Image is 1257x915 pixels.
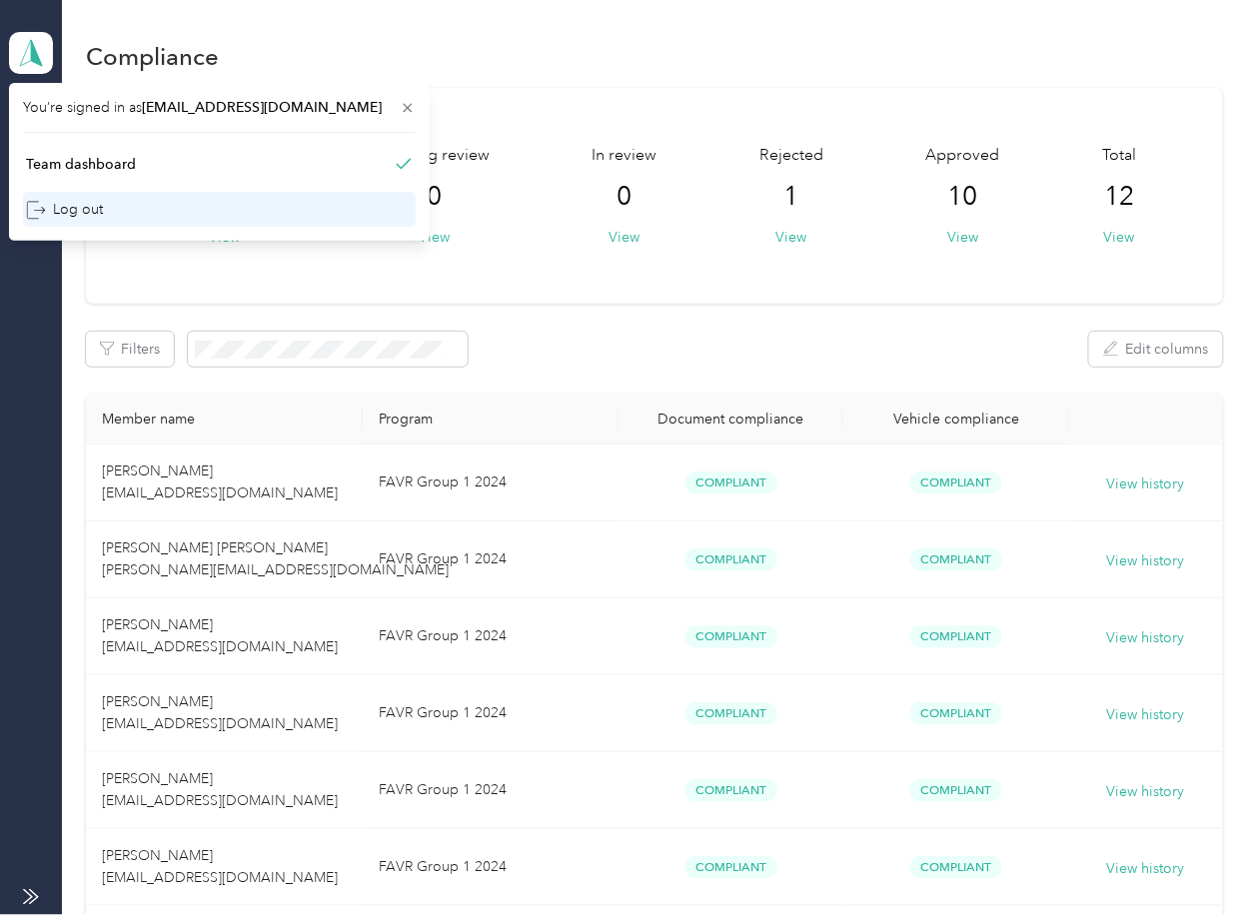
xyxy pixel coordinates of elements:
[86,332,174,367] button: Filters
[363,598,619,675] td: FAVR Group 1 2024
[363,829,619,906] td: FAVR Group 1 2024
[86,46,219,67] h1: Compliance
[363,752,619,829] td: FAVR Group 1 2024
[1104,181,1134,213] span: 12
[910,702,1002,725] span: Compliant
[102,693,338,732] span: [PERSON_NAME] [EMAIL_ADDRESS][DOMAIN_NAME]
[1107,473,1185,495] button: View history
[685,471,777,494] span: Compliant
[102,462,338,501] span: [PERSON_NAME] [EMAIL_ADDRESS][DOMAIN_NAME]
[102,539,449,578] span: [PERSON_NAME] [PERSON_NAME] [PERSON_NAME][EMAIL_ADDRESS][DOMAIN_NAME]
[910,548,1002,571] span: Compliant
[948,181,978,213] span: 10
[685,548,777,571] span: Compliant
[1102,144,1136,168] span: Total
[618,181,632,213] span: 0
[363,395,619,445] th: Program
[26,154,136,175] div: Team dashboard
[102,770,338,809] span: [PERSON_NAME] [EMAIL_ADDRESS][DOMAIN_NAME]
[1107,704,1185,726] button: View history
[685,702,777,725] span: Compliant
[593,144,657,168] span: In review
[1107,781,1185,803] button: View history
[363,445,619,521] td: FAVR Group 1 2024
[947,227,978,248] button: View
[910,471,1002,494] span: Compliant
[142,99,382,116] span: [EMAIL_ADDRESS][DOMAIN_NAME]
[634,411,827,428] div: Document compliance
[23,97,416,118] span: You’re signed in as
[610,227,640,248] button: View
[26,199,103,220] div: Log out
[685,779,777,802] span: Compliant
[926,144,1000,168] span: Approved
[1104,227,1135,248] button: View
[102,847,338,886] span: [PERSON_NAME] [EMAIL_ADDRESS][DOMAIN_NAME]
[363,675,619,752] td: FAVR Group 1 2024
[759,144,823,168] span: Rejected
[859,411,1052,428] div: Vehicle compliance
[102,616,338,655] span: [PERSON_NAME] [EMAIL_ADDRESS][DOMAIN_NAME]
[1089,332,1223,367] button: Edit columns
[363,521,619,598] td: FAVR Group 1 2024
[1107,858,1185,880] button: View history
[427,181,442,213] span: 0
[910,856,1002,879] span: Compliant
[776,227,807,248] button: View
[685,856,777,879] span: Compliant
[1145,803,1257,915] iframe: Everlance-gr Chat Button Frame
[910,779,1002,802] span: Compliant
[419,227,450,248] button: View
[1107,627,1185,649] button: View history
[86,395,363,445] th: Member name
[379,144,490,168] span: Pending review
[910,625,1002,648] span: Compliant
[784,181,799,213] span: 1
[685,625,777,648] span: Compliant
[1107,550,1185,572] button: View history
